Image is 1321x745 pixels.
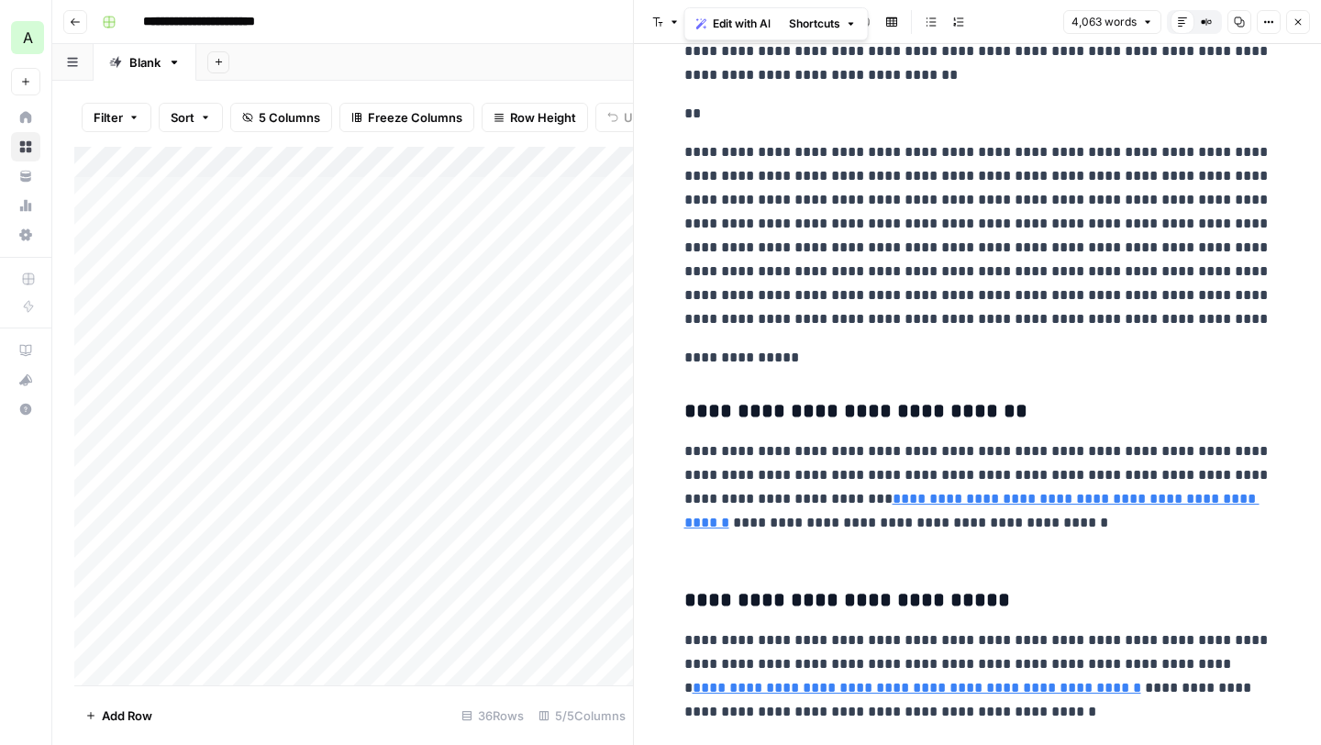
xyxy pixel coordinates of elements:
button: Add Row [74,701,163,730]
div: What's new? [12,366,39,394]
button: Row Height [482,103,588,132]
a: Blank [94,44,196,81]
span: Undo [624,108,655,127]
span: Add Row [102,706,152,725]
span: Filter [94,108,123,127]
button: Sort [159,103,223,132]
button: Undo [595,103,667,132]
span: 4,063 words [1071,14,1137,30]
button: Freeze Columns [339,103,474,132]
span: Shortcuts [789,16,840,32]
a: Settings [11,220,40,250]
div: 36 Rows [454,701,531,730]
a: Usage [11,191,40,220]
div: Blank [129,53,161,72]
span: Row Height [510,108,576,127]
a: Browse [11,132,40,161]
button: 5 Columns [230,103,332,132]
span: Freeze Columns [368,108,462,127]
button: What's new? [11,365,40,395]
button: Workspace: Abacum [11,15,40,61]
div: 5/5 Columns [531,701,633,730]
button: Shortcuts [782,12,864,36]
span: Sort [171,108,194,127]
span: 5 Columns [259,108,320,127]
span: Edit with AI [713,16,771,32]
a: Your Data [11,161,40,191]
button: Edit with AI [689,12,778,36]
button: 4,063 words [1063,10,1161,34]
span: A [23,27,33,49]
a: Home [11,103,40,132]
button: Filter [82,103,151,132]
button: Help + Support [11,395,40,424]
a: AirOps Academy [11,336,40,365]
